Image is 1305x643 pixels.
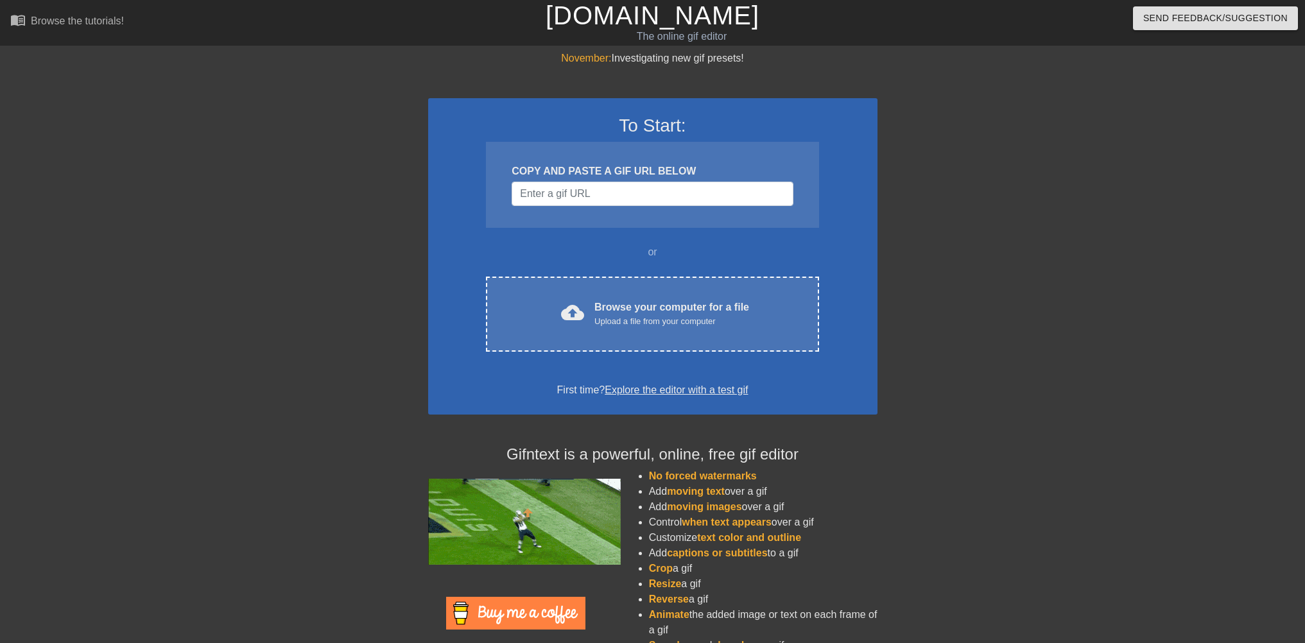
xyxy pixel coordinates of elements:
[546,1,759,30] a: [DOMAIN_NAME]
[649,515,877,530] li: Control over a gif
[462,244,844,260] div: or
[10,12,124,32] a: Browse the tutorials!
[667,486,725,497] span: moving text
[649,609,689,620] span: Animate
[649,592,877,607] li: a gif
[442,29,922,44] div: The online gif editor
[1133,6,1298,30] button: Send Feedback/Suggestion
[649,578,682,589] span: Resize
[31,15,124,26] div: Browse the tutorials!
[428,479,621,565] img: football_small.gif
[1143,10,1288,26] span: Send Feedback/Suggestion
[594,315,749,328] div: Upload a file from your computer
[10,12,26,28] span: menu_book
[428,51,877,66] div: Investigating new gif presets!
[649,576,877,592] li: a gif
[697,532,801,543] span: text color and outline
[445,382,861,398] div: First time?
[649,563,673,574] span: Crop
[649,530,877,545] li: Customize
[649,561,877,576] li: a gif
[649,470,757,481] span: No forced watermarks
[512,182,793,206] input: Username
[667,547,767,558] span: captions or subtitles
[561,301,584,324] span: cloud_upload
[594,300,749,328] div: Browse your computer for a file
[428,445,877,464] h4: Gifntext is a powerful, online, free gif editor
[512,164,793,179] div: COPY AND PASTE A GIF URL BELOW
[649,594,689,604] span: Reverse
[561,53,611,64] span: November:
[605,384,748,395] a: Explore the editor with a test gif
[649,545,877,561] li: Add to a gif
[649,607,877,638] li: the added image or text on each frame of a gif
[649,499,877,515] li: Add over a gif
[649,484,877,499] li: Add over a gif
[667,501,741,512] span: moving images
[682,517,772,527] span: when text appears
[445,115,861,137] h3: To Start:
[446,597,585,630] img: Buy Me A Coffee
